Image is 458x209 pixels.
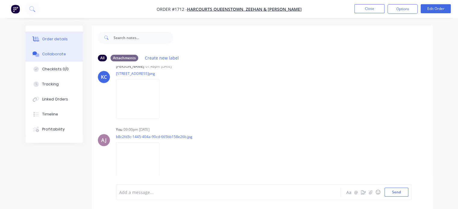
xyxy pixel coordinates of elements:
div: All [98,55,107,61]
p: b8c2fd3c-1445-404a-90cd-665bb158e26b.jpg [116,134,192,139]
div: Collaborate [42,51,66,57]
button: Timeline [26,107,83,122]
div: KC [101,73,107,81]
button: Edit Order [421,4,451,13]
button: Profitability [26,122,83,137]
div: [PERSON_NAME] [116,64,144,69]
button: Order details [26,32,83,47]
span: Order #1712 - [157,6,187,12]
div: Linked Orders [42,97,68,102]
div: Tracking [42,81,59,87]
img: Factory [11,5,20,14]
div: Checklists 0/0 [42,66,69,72]
div: AJ [101,137,107,144]
button: ☺ [374,189,382,196]
button: @ [353,189,360,196]
div: Timeline [42,112,58,117]
button: Linked Orders [26,92,83,107]
button: Options [388,4,418,14]
button: Aa [345,189,353,196]
button: Close [354,4,385,13]
div: 09:00pm [DATE] [123,127,150,132]
a: Harcourts Queenstown, Zeehan & [PERSON_NAME] [187,6,302,12]
p: [STREET_ADDRESS]png [116,71,165,76]
button: Tracking [26,77,83,92]
input: Search notes... [114,32,173,44]
div: You [116,127,122,132]
div: Order details [42,36,68,42]
button: Checklists 0/0 [26,62,83,77]
div: Attachments [111,55,138,61]
div: Profitability [42,127,65,132]
div: 01:48pm [DATE] [145,64,172,69]
button: Collaborate [26,47,83,62]
button: Send [385,188,408,197]
button: Create new label [142,54,182,62]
